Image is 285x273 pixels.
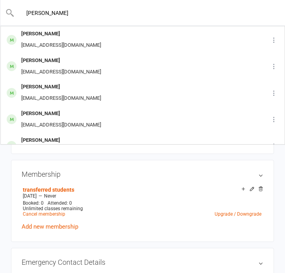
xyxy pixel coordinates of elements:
h3: Emergency Contact Details [22,258,263,266]
div: [PERSON_NAME] [19,81,103,93]
a: Add new membership [22,223,78,230]
a: Cancel membership [23,211,65,217]
div: [PERSON_NAME] [19,55,103,66]
div: — [21,193,263,199]
span: Unlimited classes remaining [23,206,83,211]
h3: Membership [22,170,263,178]
div: [PERSON_NAME] [19,135,103,146]
input: Search... [15,7,271,18]
div: [PERSON_NAME] [19,108,103,119]
div: [PERSON_NAME] [19,28,103,40]
div: [EMAIL_ADDRESS][DOMAIN_NAME] [19,93,103,104]
span: Never [44,193,56,199]
div: [EMAIL_ADDRESS][DOMAIN_NAME] [19,119,103,131]
a: Upgrade / Downgrade [215,211,261,217]
div: [EMAIL_ADDRESS][DOMAIN_NAME] [19,40,103,51]
span: Attended: 0 [48,200,72,206]
span: Booked: 0 [23,200,44,206]
span: [DATE] [23,193,37,199]
div: [EMAIL_ADDRESS][DOMAIN_NAME] [19,66,103,78]
a: transferred students [23,187,74,193]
